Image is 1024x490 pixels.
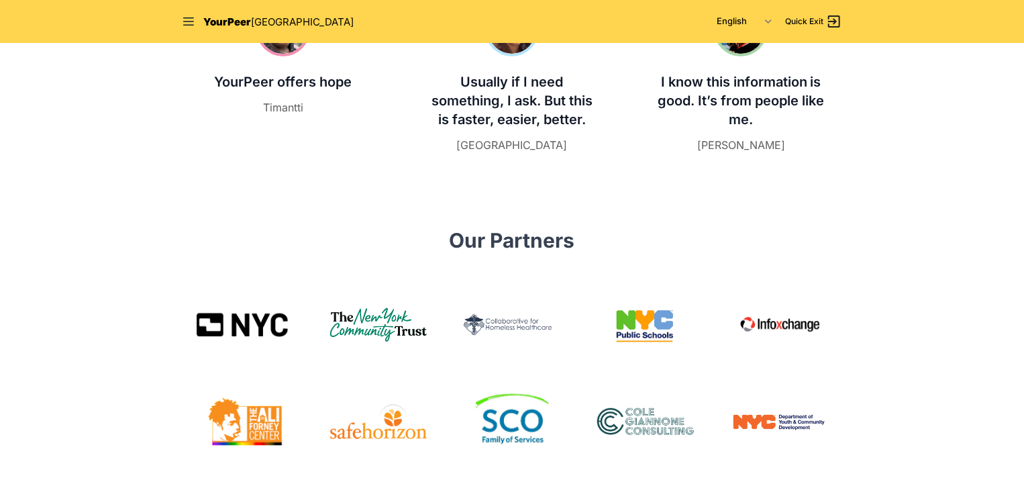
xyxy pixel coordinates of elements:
[251,15,354,28] span: [GEOGRAPHIC_DATA]
[198,99,368,115] figcaption: Timantti
[203,13,354,30] a: YourPeer[GEOGRAPHIC_DATA]
[785,16,823,27] span: Quick Exit
[197,312,293,338] img: Logo
[785,13,842,30] a: Quick Exit
[597,373,694,470] img: Logo
[431,74,593,128] span: Usually if I need something, I ask. But this is faster, easier, better.
[656,137,826,153] figcaption: [PERSON_NAME]
[731,277,827,373] img: Logo
[658,74,824,128] span: I know this information is good. It’s from people like me.
[731,373,827,470] img: Logo
[450,228,575,252] span: Our Partners
[197,373,293,470] img: Logo
[464,277,560,373] img: Logo
[427,137,597,153] figcaption: [GEOGRAPHIC_DATA]
[214,74,352,90] span: YourPeer offers hope
[464,373,560,470] img: Logo
[203,15,251,28] span: YourPeer
[613,293,678,357] img: Logo
[330,373,427,470] img: Logo
[330,277,427,373] img: Logo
